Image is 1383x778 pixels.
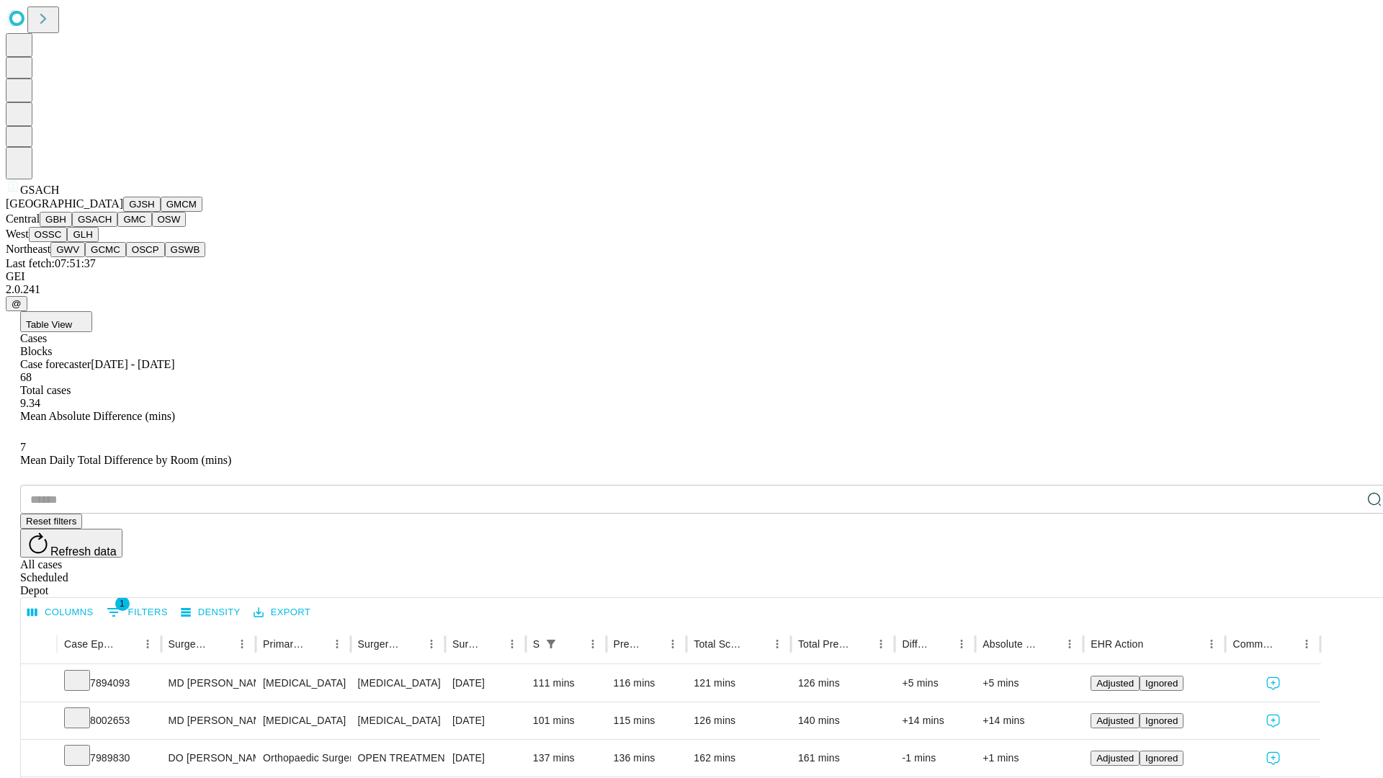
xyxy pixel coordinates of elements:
[169,740,249,777] div: DO [PERSON_NAME] [PERSON_NAME] Do
[26,319,72,330] span: Table View
[20,371,32,383] span: 68
[694,638,746,650] div: Total Scheduled Duration
[1039,634,1060,654] button: Sort
[91,358,174,370] span: [DATE] - [DATE]
[263,702,343,739] div: [MEDICAL_DATA]
[798,702,888,739] div: 140 mins
[952,634,972,654] button: Menu
[1145,753,1178,764] span: Ignored
[1297,634,1317,654] button: Menu
[614,638,642,650] div: Predicted In Room Duration
[20,311,92,332] button: Table View
[307,634,327,654] button: Sort
[1140,713,1183,728] button: Ignored
[1140,676,1183,691] button: Ignored
[983,740,1076,777] div: +1 mins
[138,634,158,654] button: Menu
[40,212,72,227] button: GBH
[117,634,138,654] button: Sort
[358,740,438,777] div: OPEN TREATMENT [MEDICAL_DATA] SHAFT INTERMEDULLARY IMPLANT
[1096,715,1134,726] span: Adjusted
[169,665,249,702] div: MD [PERSON_NAME] [PERSON_NAME]
[177,602,244,624] button: Density
[152,212,187,227] button: OSW
[798,638,850,650] div: Total Predicted Duration
[115,596,130,611] span: 1
[64,665,154,702] div: 7894093
[358,638,400,650] div: Surgery Name
[541,634,561,654] div: 1 active filter
[482,634,502,654] button: Sort
[851,634,871,654] button: Sort
[64,702,154,739] div: 8002653
[50,242,85,257] button: GWV
[1145,715,1178,726] span: Ignored
[263,665,343,702] div: [MEDICAL_DATA]
[614,665,680,702] div: 116 mins
[6,257,96,269] span: Last fetch: 07:51:37
[6,283,1377,296] div: 2.0.241
[1145,678,1178,689] span: Ignored
[1096,678,1134,689] span: Adjusted
[263,638,305,650] div: Primary Service
[24,602,97,624] button: Select columns
[67,227,98,242] button: GLH
[64,740,154,777] div: 7989830
[165,242,206,257] button: GSWB
[50,545,117,558] span: Refresh data
[6,228,29,240] span: West
[798,665,888,702] div: 126 mins
[614,740,680,777] div: 136 mins
[28,709,50,734] button: Expand
[123,197,161,212] button: GJSH
[902,702,968,739] div: +14 mins
[983,638,1038,650] div: Absolute Difference
[747,634,767,654] button: Sort
[452,665,519,702] div: [DATE]
[212,634,232,654] button: Sort
[6,243,50,255] span: Northeast
[401,634,421,654] button: Sort
[1201,634,1222,654] button: Menu
[85,242,126,257] button: GCMC
[452,702,519,739] div: [DATE]
[117,212,151,227] button: GMC
[931,634,952,654] button: Sort
[533,702,599,739] div: 101 mins
[1232,638,1274,650] div: Comments
[1145,634,1165,654] button: Sort
[663,634,683,654] button: Menu
[6,213,40,225] span: Central
[20,358,91,370] span: Case forecaster
[533,665,599,702] div: 111 mins
[327,634,347,654] button: Menu
[902,740,968,777] div: -1 mins
[64,638,116,650] div: Case Epic Id
[250,602,314,624] button: Export
[643,634,663,654] button: Sort
[421,634,442,654] button: Menu
[126,242,165,257] button: OSCP
[983,702,1076,739] div: +14 mins
[28,746,50,772] button: Expand
[1140,751,1183,766] button: Ignored
[614,702,680,739] div: 115 mins
[26,516,76,527] span: Reset filters
[1091,751,1140,766] button: Adjusted
[20,410,175,422] span: Mean Absolute Difference (mins)
[1060,634,1080,654] button: Menu
[358,702,438,739] div: [MEDICAL_DATA]
[798,740,888,777] div: 161 mins
[1096,753,1134,764] span: Adjusted
[902,638,930,650] div: Difference
[533,740,599,777] div: 137 mins
[232,634,252,654] button: Menu
[983,665,1076,702] div: +5 mins
[1091,638,1143,650] div: EHR Action
[20,514,82,529] button: Reset filters
[20,441,26,453] span: 7
[20,529,122,558] button: Refresh data
[72,212,117,227] button: GSACH
[541,634,561,654] button: Show filters
[1091,676,1140,691] button: Adjusted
